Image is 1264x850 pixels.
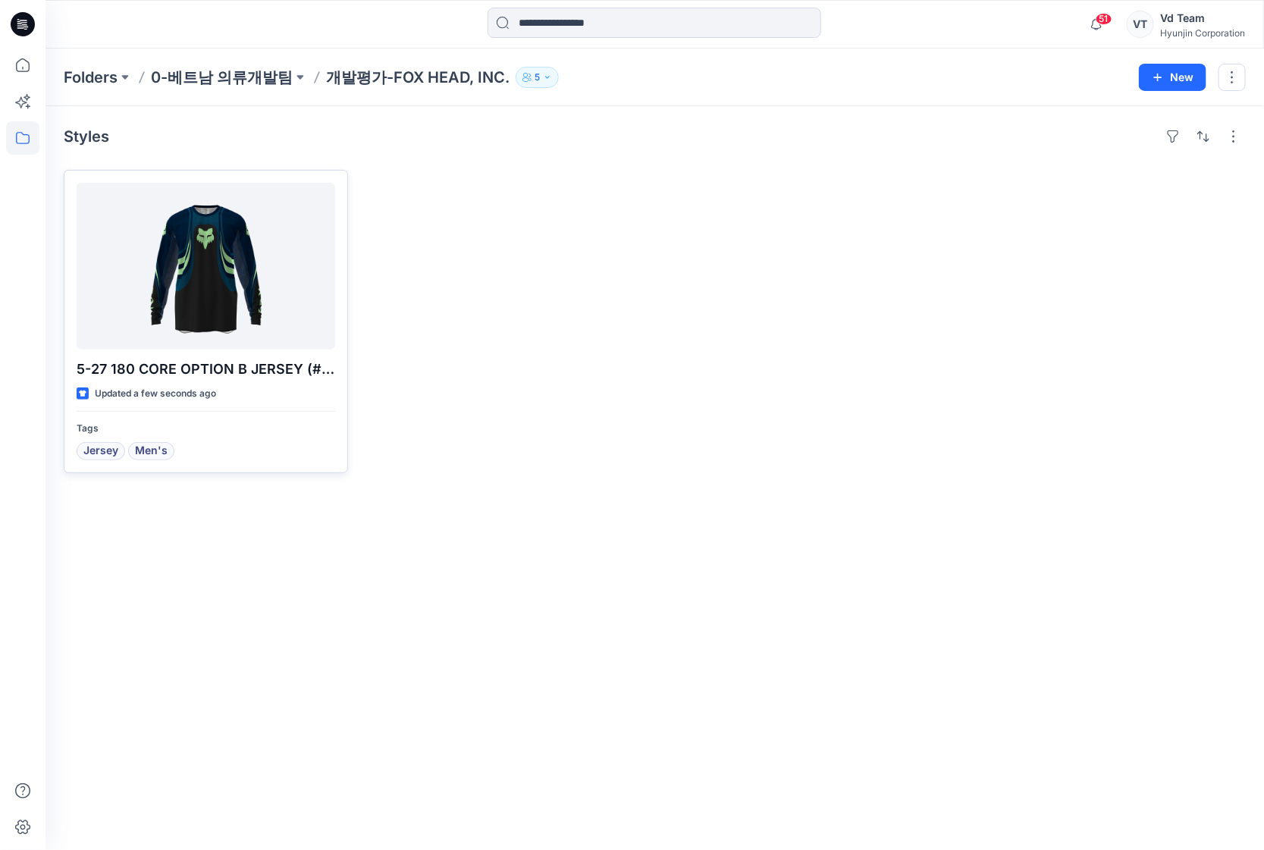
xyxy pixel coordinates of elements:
[1160,9,1245,27] div: Vd Team
[77,421,335,437] p: Tags
[1160,27,1245,39] div: Hyunjin Corporation
[535,69,540,86] p: 5
[64,67,118,88] a: Folders
[95,386,216,402] p: Updated a few seconds ago
[83,442,118,460] span: Jersey
[77,359,335,380] p: 5-27 180 CORE OPTION B JERSEY (#40657)
[1139,64,1206,91] button: New
[516,67,559,88] button: 5
[77,183,335,350] a: 5-27 180 CORE OPTION B JERSEY (#40657)
[1096,13,1112,25] span: 51
[135,442,168,460] span: Men's
[64,127,109,146] h4: Styles
[326,67,510,88] p: 개발평가-FOX HEAD, INC.
[1127,11,1154,38] div: VT
[151,67,293,88] a: 0-베트남 의류개발팀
